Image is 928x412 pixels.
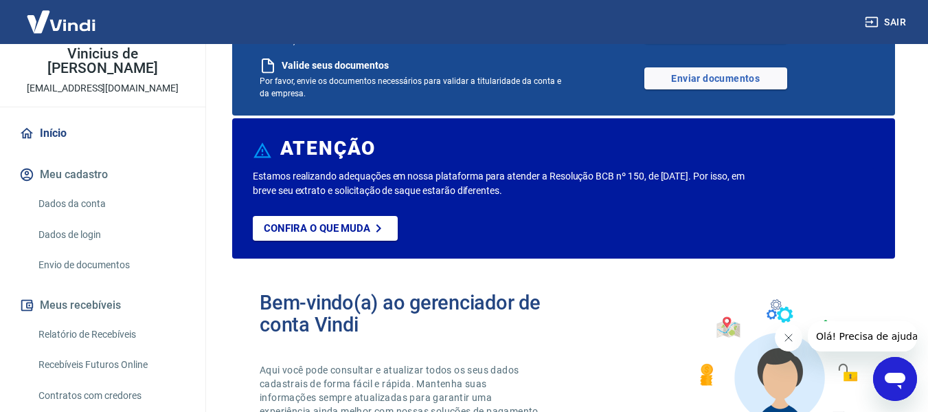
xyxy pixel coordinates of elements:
[8,10,115,21] span: Olá! Precisa de ajuda?
[280,142,376,155] h6: ATENÇÃO
[33,351,189,379] a: Recebíveis Futuros Online
[33,382,189,410] a: Contratos com credores
[33,190,189,218] a: Dados da conta
[808,321,917,351] iframe: Mensagem da empresa
[260,292,564,336] h2: Bem-vindo(a) ao gerenciador de conta Vindi
[253,216,398,241] a: Confira o que muda
[260,76,561,98] span: Por favor, envie os documentos necessários para validar a titularidade da conta e da empresa.
[253,169,750,198] p: Estamos realizando adequações em nossa plataforma para atender a Resolução BCB nº 150, de [DATE]....
[873,357,917,401] iframe: Botão para abrir a janela de mensagens
[16,1,106,43] img: Vindi
[33,221,189,249] a: Dados de login
[33,251,189,279] a: Envio de documentos
[16,290,189,321] button: Meus recebíveis
[11,47,194,76] p: Vinicius de [PERSON_NAME]
[16,160,189,190] button: Meu cadastro
[775,324,802,351] iframe: Fechar mensagem
[33,321,189,349] a: Relatório de Recebíveis
[282,59,389,72] span: Valide seus documentos
[264,222,370,235] p: Confira o que muda
[862,10,912,35] button: Sair
[27,81,179,96] p: [EMAIL_ADDRESS][DOMAIN_NAME]
[644,67,787,89] a: Enviar documentos
[16,118,189,149] a: Início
